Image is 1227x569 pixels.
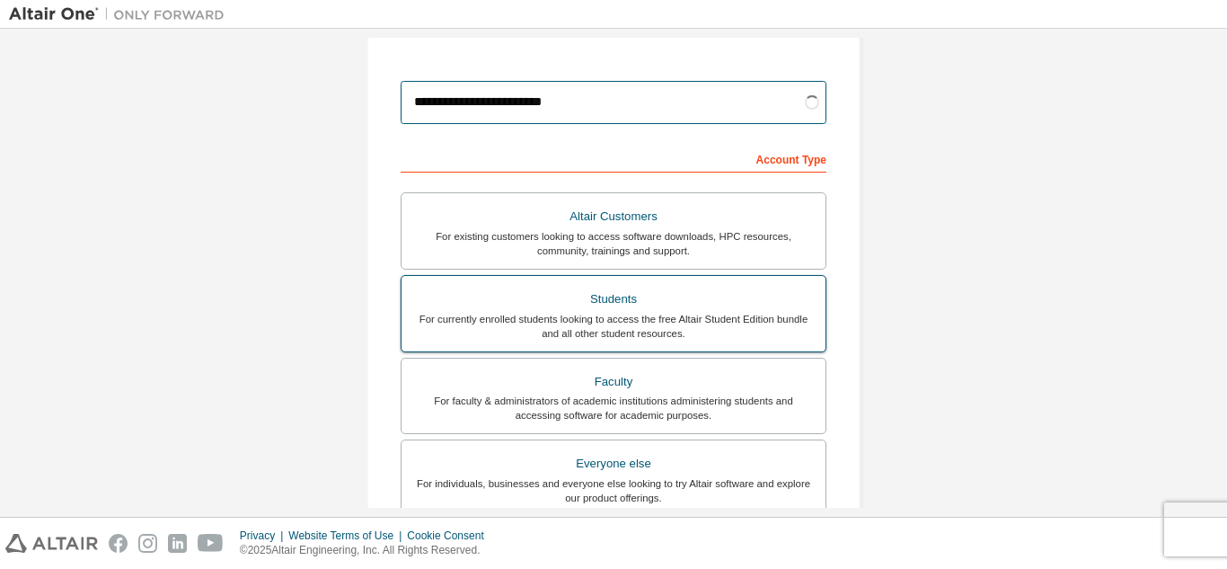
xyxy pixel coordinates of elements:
div: For individuals, businesses and everyone else looking to try Altair software and explore our prod... [412,476,815,505]
div: Faculty [412,369,815,395]
div: For currently enrolled students looking to access the free Altair Student Edition bundle and all ... [412,312,815,341]
div: For faculty & administrators of academic institutions administering students and accessing softwa... [412,394,815,422]
img: linkedin.svg [168,534,187,553]
div: Privacy [240,529,288,543]
div: Account Type [401,144,826,173]
div: Everyone else [412,451,815,476]
div: For existing customers looking to access software downloads, HPC resources, community, trainings ... [412,229,815,258]
img: instagram.svg [138,534,157,553]
div: Altair Customers [412,204,815,229]
img: youtube.svg [198,534,224,553]
div: Cookie Consent [407,529,494,543]
p: © 2025 Altair Engineering, Inc. All Rights Reserved. [240,543,495,558]
img: facebook.svg [109,534,128,553]
div: Website Terms of Use [288,529,407,543]
img: Altair One [9,5,234,23]
img: altair_logo.svg [5,534,98,553]
div: Students [412,287,815,312]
